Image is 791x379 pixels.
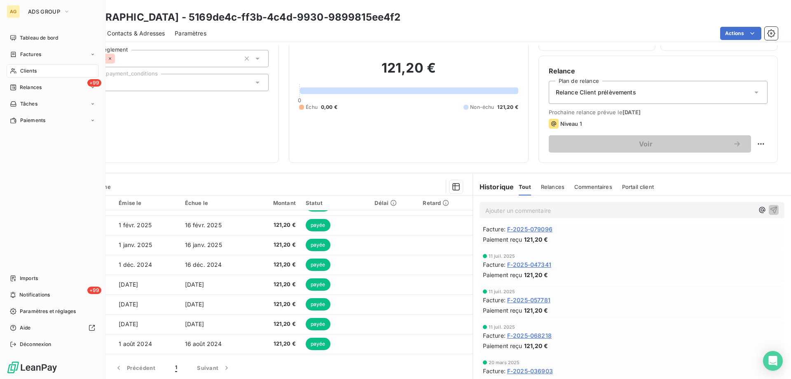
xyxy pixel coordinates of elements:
span: F-2025-057781 [507,296,550,304]
span: [DATE] [119,320,138,327]
div: Retard [423,200,467,206]
span: Paiement reçu [483,235,522,244]
span: payée [306,298,330,311]
span: Tableau de bord [20,34,58,42]
span: 1 févr. 2025 [119,221,152,228]
button: Actions [720,27,761,40]
span: ADS GROUP [28,8,60,15]
span: [DATE] [185,301,204,308]
span: 11 juil. 2025 [489,325,515,330]
span: +99 [87,79,101,87]
h2: 121,20 € [299,60,518,85]
span: Paiement reçu [483,306,522,315]
span: Facture : [483,225,505,233]
span: Tout [519,184,531,190]
span: [DATE] [185,281,204,288]
span: 11 juil. 2025 [489,289,515,294]
span: 121,20 € [497,104,518,111]
span: 16 août 2024 [185,340,222,347]
button: Voir [549,135,751,153]
span: Relance Client prélèvements [556,88,636,97]
span: payée [306,259,330,271]
span: Paramètres [175,29,206,38]
div: Émise le [119,200,175,206]
span: 121,20 € [257,261,296,269]
span: Déconnexion [20,341,51,348]
span: [DATE] [119,301,138,308]
span: 121,20 € [524,341,548,350]
span: Voir [559,141,733,147]
button: Suivant [187,359,241,377]
img: Logo LeanPay [7,361,58,374]
span: payée [306,239,330,251]
span: Échu [306,104,318,111]
span: 121,20 € [257,320,296,328]
span: F-2025-036903 [507,367,553,375]
span: [DATE] [623,109,641,115]
span: 16 févr. 2025 [185,221,222,228]
button: Précédent [105,359,165,377]
span: 16 janv. 2025 [185,241,222,248]
span: Factures [20,51,41,58]
input: Ajouter une valeur [115,55,122,62]
div: Open Intercom Messenger [763,351,783,371]
span: Niveau 1 [560,120,582,127]
span: F-2025-047341 [507,260,551,269]
span: 121,20 € [257,340,296,348]
span: +99 [87,287,101,294]
span: 16 déc. 2024 [185,261,222,268]
span: 121,20 € [257,280,296,289]
span: 121,20 € [257,300,296,308]
span: 1 août 2024 [119,340,152,347]
span: Prochaine relance prévue le [549,109,768,115]
span: Relances [20,84,42,91]
span: 121,20 € [257,221,296,229]
span: 121,20 € [524,235,548,244]
h6: Relance [549,66,768,76]
h3: [GEOGRAPHIC_DATA] - 5169de4c-ff3b-4c4d-9930-9899815ee4f2 [73,10,400,25]
a: Aide [7,321,98,334]
button: 1 [165,359,187,377]
span: 11 juil. 2025 [489,254,515,259]
div: Statut [306,200,365,206]
span: Aide [20,324,31,332]
span: Commentaires [574,184,612,190]
span: 121,20 € [257,241,296,249]
span: Relances [541,184,564,190]
span: Contacts & Adresses [107,29,165,38]
span: 121,20 € [524,306,548,315]
span: Facture : [483,331,505,340]
span: Non-échu [470,104,494,111]
span: Facture : [483,260,505,269]
div: Échue le [185,200,247,206]
span: Imports [20,275,38,282]
span: F-2025-079096 [507,225,552,233]
span: Notifications [19,291,50,299]
div: Délai [374,200,413,206]
h6: Historique [473,182,514,192]
span: Facture : [483,296,505,304]
span: Portail client [622,184,654,190]
span: payée [306,278,330,291]
span: 1 déc. 2024 [119,261,152,268]
span: [DATE] [119,281,138,288]
span: Paiement reçu [483,271,522,279]
span: Paiements [20,117,45,124]
span: 0,00 € [321,104,337,111]
span: F-2025-068218 [507,331,552,340]
span: Paramètres et réglages [20,308,76,315]
div: Montant [257,200,296,206]
span: payée [306,338,330,350]
span: Clients [20,67,37,75]
span: 20 mars 2025 [489,360,520,365]
span: 1 janv. 2025 [119,241,152,248]
span: Tâches [20,100,37,108]
span: Facture : [483,367,505,375]
span: 0 [298,97,301,104]
span: payée [306,219,330,231]
span: 121,20 € [524,271,548,279]
div: AG [7,5,20,18]
span: 1 [175,364,177,372]
span: Paiement reçu [483,341,522,350]
span: [DATE] [185,320,204,327]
